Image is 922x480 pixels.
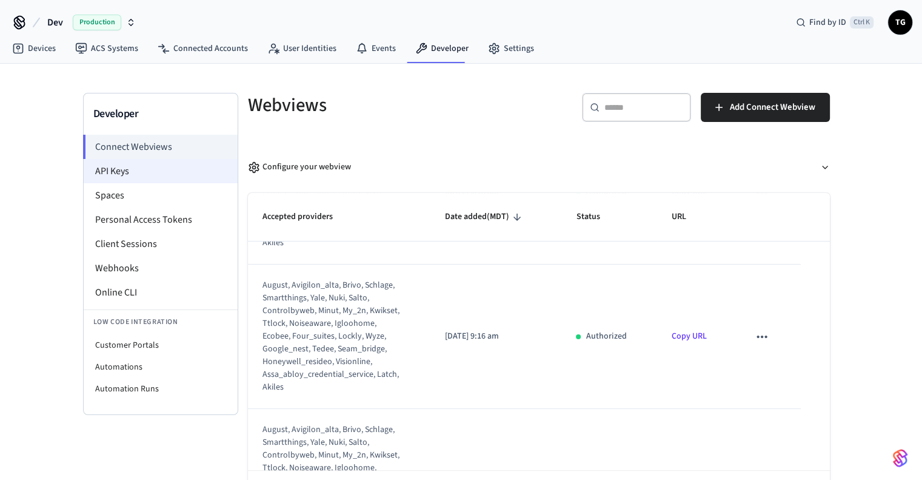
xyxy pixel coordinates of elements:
[701,93,830,122] button: Add Connect Webview
[65,38,148,59] a: ACS Systems
[346,38,406,59] a: Events
[576,208,615,226] span: Status
[248,151,830,183] button: Configure your webview
[84,208,238,232] li: Personal Access Tokens
[93,106,228,123] h3: Developer
[248,161,351,174] div: Configure your webview
[84,232,238,256] li: Client Sessions
[148,38,258,59] a: Connected Accounts
[84,356,238,378] li: Automations
[248,93,532,118] h5: Webviews
[478,38,544,59] a: Settings
[888,10,912,35] button: TG
[262,208,349,226] span: Accepted providers
[84,256,238,280] li: Webhooks
[445,330,547,343] p: [DATE] 9:16 am
[84,334,238,356] li: Customer Portals
[730,100,815,115] span: Add Connect Webview
[672,208,702,226] span: URL
[84,159,238,183] li: API Keys
[586,330,626,343] p: Authorized
[893,448,907,468] img: SeamLogoGradient.69752ec5.svg
[2,38,65,59] a: Devices
[445,208,525,226] span: Date added(MDT)
[258,38,346,59] a: User Identities
[84,280,238,305] li: Online CLI
[786,12,883,33] div: Find by IDCtrl K
[84,378,238,400] li: Automation Runs
[406,38,478,59] a: Developer
[672,330,707,342] a: Copy URL
[47,15,63,30] span: Dev
[84,309,238,334] li: Low Code Integration
[809,16,846,29] span: Find by ID
[850,16,874,29] span: Ctrl K
[889,12,911,33] span: TG
[83,135,238,159] li: Connect Webviews
[262,279,401,394] div: august, avigilon_alta, brivo, schlage, smartthings, yale, nuki, salto, controlbyweb, minut, my_2n...
[84,183,238,208] li: Spaces
[73,15,121,30] span: Production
